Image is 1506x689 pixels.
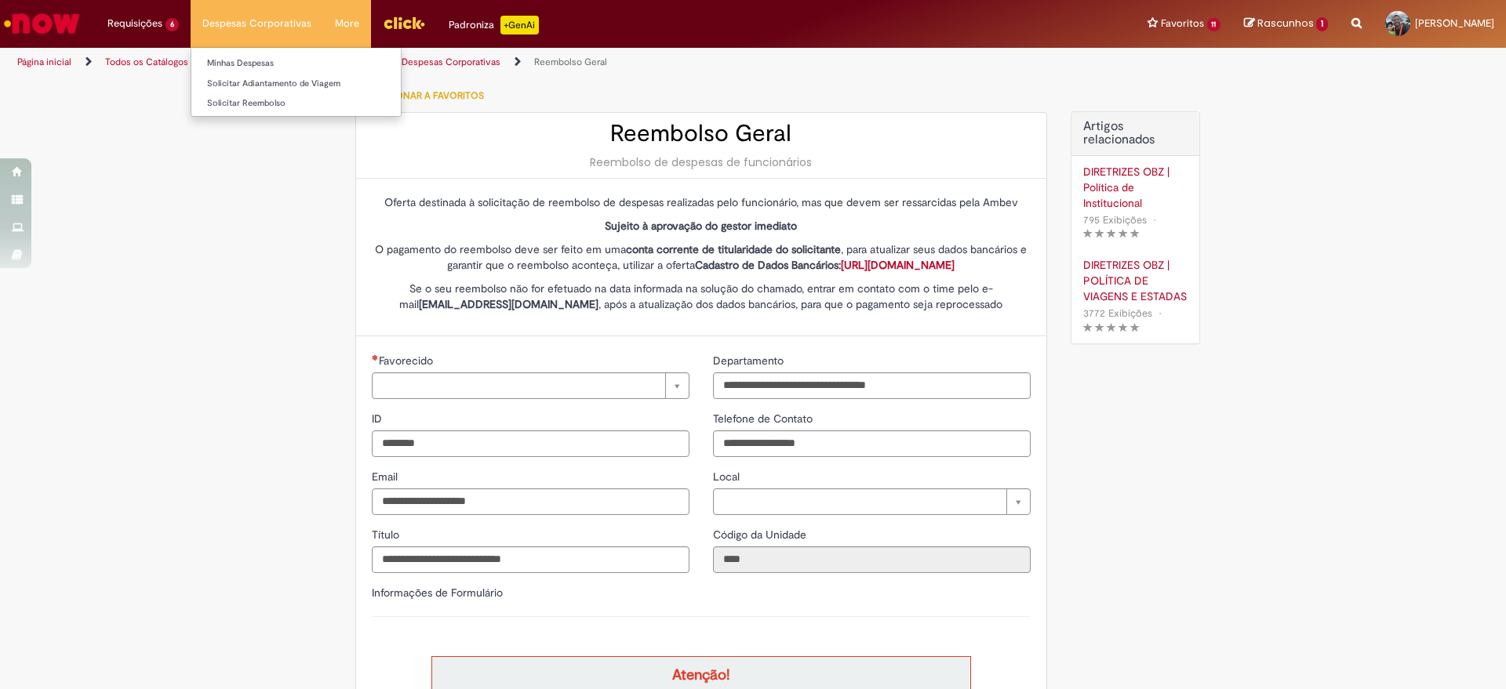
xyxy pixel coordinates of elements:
[107,16,162,31] span: Requisições
[534,56,607,68] a: Reembolso Geral
[372,241,1031,273] p: O pagamento do reembolso deve ser feito em uma , para atualizar seus dados bancários e garantir q...
[379,354,436,368] span: Necessários - Favorecido
[1244,16,1328,31] a: Rascunhos
[626,242,841,256] strong: conta corrente de titularidade do solicitante
[191,47,402,117] ul: Despesas Corporativas
[372,412,385,426] span: ID
[713,546,1031,573] input: Código da Unidade
[1257,16,1314,31] span: Rascunhos
[372,121,1031,147] h2: Reembolso Geral
[372,586,503,600] label: Informações de Formulário
[372,470,401,484] span: Email
[713,470,743,484] span: Local
[672,665,729,684] strong: Atenção!
[1083,120,1188,147] h3: Artigos relacionados
[1083,213,1147,227] span: 795 Exibições
[372,281,1031,312] p: Se o seu reembolso não for efetuado na data informada na solução do chamado, entrar em contato co...
[841,258,955,272] a: [URL][DOMAIN_NAME]
[191,55,401,72] a: Minhas Despesas
[713,527,809,542] label: Somente leitura - Código da Unidade
[372,372,689,399] a: Limpar campo Favorecido
[202,16,311,31] span: Despesas Corporativas
[605,219,797,233] strong: Sujeito à aprovação do gestor imediato
[372,488,689,515] input: Email
[17,56,71,68] a: Página inicial
[713,488,1031,515] a: Limpar campo Local
[372,154,1031,170] div: Reembolso de despesas de funcionários
[1316,17,1328,31] span: 1
[355,79,493,112] button: Adicionar a Favoritos
[1083,306,1152,320] span: 3772 Exibições
[1161,16,1204,31] span: Favoritos
[335,16,359,31] span: More
[1083,257,1188,304] a: DIRETRIZES OBZ | POLÍTICA DE VIAGENS E ESTADAS
[166,18,179,31] span: 6
[191,95,401,112] a: Solicitar Reembolso
[372,528,402,542] span: Título
[2,8,82,39] img: ServiceNow
[372,194,1031,210] p: Oferta destinada à solicitação de reembolso de despesas realizadas pelo funcionário, mas que deve...
[372,546,689,573] input: Título
[713,528,809,542] span: Somente leitura - Código da Unidade
[695,258,955,272] strong: Cadastro de Dados Bancários:
[1415,16,1494,30] span: [PERSON_NAME]
[371,89,484,102] span: Adicionar a Favoritos
[383,11,425,34] img: click_logo_yellow_360x200.png
[372,430,689,457] input: ID
[1083,164,1188,211] a: DIRETRIZES OBZ | Política de Institucional
[449,16,539,34] div: Padroniza
[12,48,992,77] ul: Trilhas de página
[419,297,598,311] strong: [EMAIL_ADDRESS][DOMAIN_NAME]
[402,56,500,68] a: Despesas Corporativas
[191,75,401,92] a: Solicitar Adiantamento de Viagem
[713,372,1031,399] input: Departamento
[372,354,379,361] span: Necessários
[1207,18,1221,31] span: 11
[1155,303,1165,324] span: •
[713,354,787,368] span: Departamento
[713,412,816,426] span: Telefone de Contato
[500,16,539,34] p: +GenAi
[105,56,188,68] a: Todos os Catálogos
[1150,209,1159,230] span: •
[713,430,1031,457] input: Telefone de Contato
